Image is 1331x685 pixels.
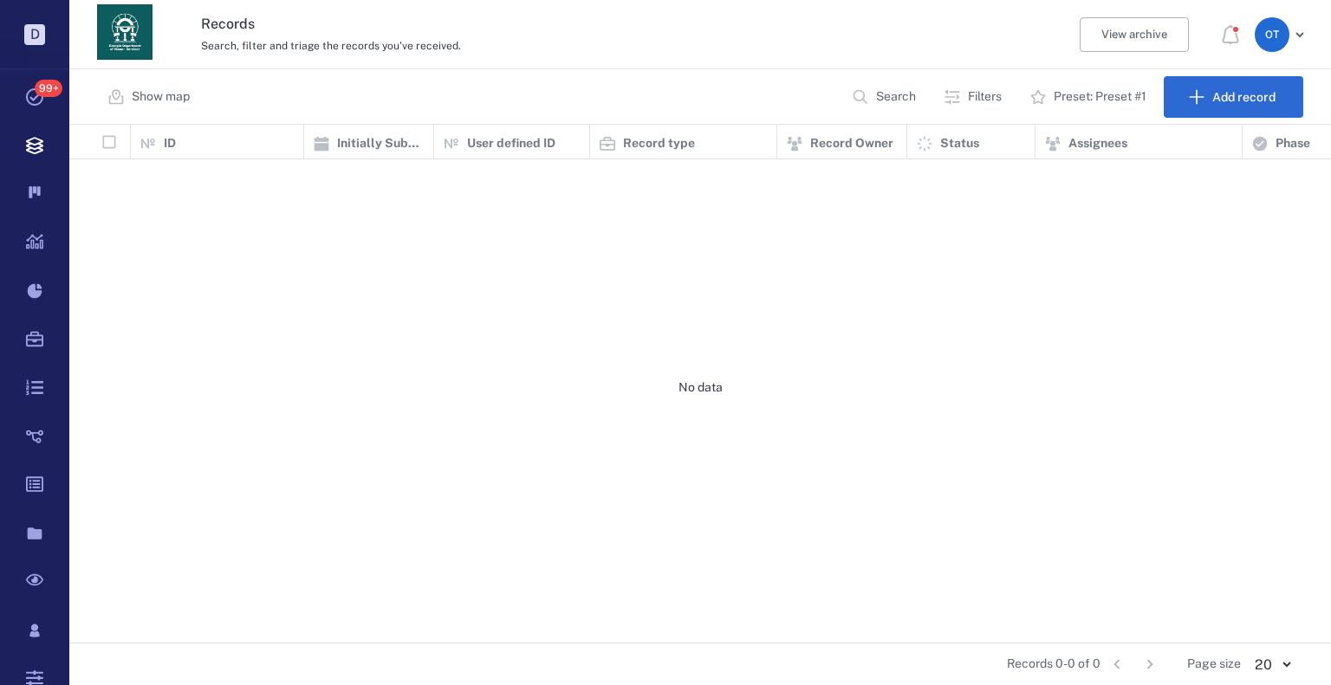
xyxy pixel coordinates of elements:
[97,76,204,118] button: Show map
[164,135,176,152] p: ID
[201,40,461,52] span: Search, filter and triage the records you've received.
[1276,135,1310,152] p: Phase
[467,135,555,152] p: User defined ID
[1007,656,1101,673] span: Records 0-0 of 0
[337,135,425,152] p: Initially Submitted Date
[1080,17,1189,52] button: View archive
[35,80,62,97] span: 99+
[1019,76,1160,118] button: Preset: Preset #1
[1187,656,1241,673] span: Page size
[810,135,893,152] p: Record Owner
[1068,135,1127,152] p: Assignees
[933,76,1016,118] button: Filters
[97,4,153,60] img: Georgia Department of Human Services logo
[876,88,916,106] p: Search
[201,14,879,35] h3: Records
[24,24,45,45] p: D
[940,135,979,152] p: Status
[97,4,153,66] a: Go home
[1255,17,1289,52] div: O T
[132,88,190,106] p: Show map
[968,88,1002,106] p: Filters
[1241,655,1303,675] div: 20
[1054,88,1146,106] p: Preset: Preset #1
[1255,17,1310,52] button: OT
[623,135,695,152] p: Record type
[841,76,930,118] button: Search
[1101,650,1166,678] nav: pagination navigation
[1164,76,1303,118] button: Add record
